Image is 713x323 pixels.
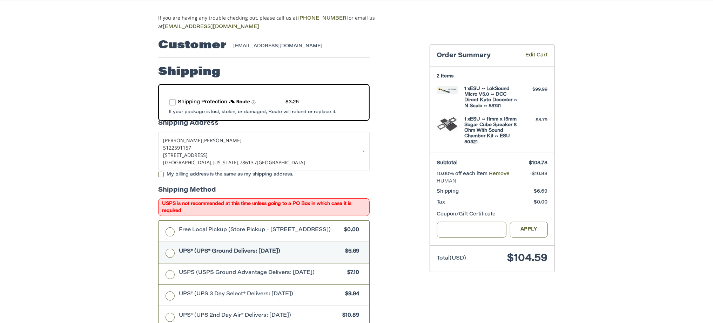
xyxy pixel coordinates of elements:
span: 78613 / [240,159,257,166]
h4: 1 x ESU ~ LokSound Micro V5.0 ~ DCC Direct Kato Decoder ~ N Scale ~ 58741 [465,86,518,109]
span: If your package is lost, stolen, or damaged, Route will refund or replace it. [169,110,336,114]
span: Total (USD) [437,256,466,261]
a: Remove [489,172,510,177]
div: route shipping protection selector element [169,95,358,110]
span: [GEOGRAPHIC_DATA] [257,159,305,166]
span: [STREET_ADDRESS] [163,152,208,158]
span: $108.78 [529,161,548,166]
span: UPS® (UPS® Ground Delivers: [DATE]) [179,248,342,256]
h3: 2 Items [437,74,548,79]
h3: Order Summary [437,52,516,60]
span: Free Local Pickup (Store Pickup - [STREET_ADDRESS]) [179,226,341,234]
p: If you are having any trouble checking out, please call us at or email us at [158,14,397,31]
span: UPS® (UPS 3 Day Select® Delivers: [DATE]) [179,290,342,298]
span: $0.00 [341,226,359,234]
label: My billing address is the same as my shipping address. [158,172,370,177]
h2: Customer [158,39,227,53]
span: $6.69 [534,189,548,194]
a: Enter or select a different address [158,132,370,171]
span: $0.00 [534,200,548,205]
span: $10.89 [339,312,359,320]
span: USPS (USPS Ground Advantage Delivers: [DATE]) [179,269,344,277]
div: Coupon/Gift Certificate [437,211,548,218]
span: $6.69 [342,248,359,256]
span: $7.10 [344,269,359,277]
legend: Shipping Address [158,119,218,132]
span: -$10.88 [530,172,548,177]
span: Subtotal [437,161,458,166]
div: $99.99 [520,86,548,93]
span: Shipping Protection [178,100,227,105]
span: Shipping [437,189,459,194]
a: Edit Cart [516,52,548,60]
span: USPS is not recommended at this time unless going to a PO Box in which case it is required [158,198,370,216]
span: [US_STATE], [213,159,240,166]
legend: Shipping Method [158,186,216,199]
div: $3.26 [285,99,299,106]
a: [PHONE_NUMBER] [297,16,349,21]
a: [EMAIL_ADDRESS][DOMAIN_NAME] [163,25,259,29]
div: [EMAIL_ADDRESS][DOMAIN_NAME] [234,43,363,50]
h4: 1 x ESU ~ 11mm x 15mm Sugar Cube Speaker 8 Ohm With Sound Chamber Kit ~ ESU 50321 [465,117,518,145]
span: Learn more [251,100,256,104]
span: $104.59 [507,253,548,264]
input: Gift Certificate or Coupon Code [437,222,507,238]
h2: Shipping [158,65,220,79]
span: 5122591157 [163,144,191,151]
span: $9.94 [342,290,359,298]
button: Apply [510,222,548,238]
span: UPS® (UPS 2nd Day Air® Delivers: [DATE]) [179,312,339,320]
span: Tax [437,200,445,205]
span: 10.00% off each item [437,172,489,177]
span: [GEOGRAPHIC_DATA], [163,159,213,166]
span: [PERSON_NAME] [163,137,202,144]
span: [PERSON_NAME] [202,137,242,144]
span: HUMAN [437,178,548,185]
div: $8.79 [520,117,548,124]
